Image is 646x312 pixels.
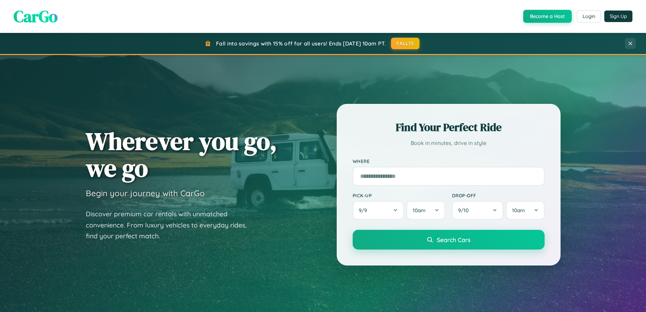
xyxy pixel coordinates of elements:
[452,192,545,198] label: Drop-off
[437,236,470,243] span: Search Cars
[391,38,419,49] button: FALL15
[407,201,445,220] button: 10am
[512,207,525,214] span: 10am
[353,158,545,164] label: Where
[86,188,205,198] h3: Begin your journey with CarGo
[86,208,255,242] p: Discover premium car rentals with unmatched convenience. From luxury vehicles to everyday rides, ...
[359,207,370,214] span: 9 / 9
[353,120,545,135] h2: Find Your Perfect Ride
[452,201,504,220] button: 9/10
[86,128,277,181] h1: Wherever you go, we go
[506,201,544,220] button: 10am
[523,10,572,23] button: Become a Host
[353,192,445,198] label: Pick-up
[413,207,426,214] span: 10am
[353,201,404,220] button: 9/9
[216,40,386,47] span: Fall into savings with 15% off for all users! Ends [DATE] 10am PT.
[353,230,545,250] button: Search Cars
[577,10,601,22] button: Login
[14,5,58,27] span: CarGo
[458,207,472,214] span: 9 / 10
[353,138,545,148] p: Book in minutes, drive in style
[604,11,632,22] button: Sign Up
